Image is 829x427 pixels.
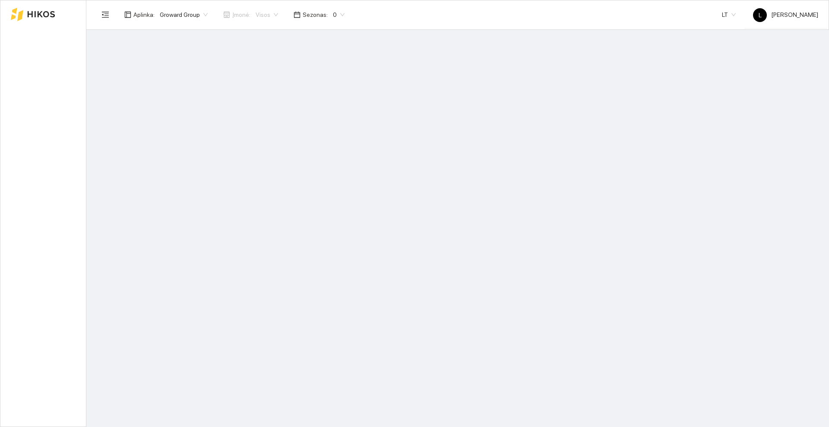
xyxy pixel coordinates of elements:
[333,8,345,21] span: 0
[133,10,155,19] span: Aplinka :
[223,11,230,18] span: shop
[303,10,328,19] span: Sezonas :
[232,10,250,19] span: Įmonė :
[759,8,762,22] span: L
[97,6,114,23] button: menu-fold
[256,8,278,21] span: Visos
[722,8,736,21] span: LT
[101,11,109,19] span: menu-fold
[753,11,818,18] span: [PERSON_NAME]
[294,11,301,18] span: calendar
[160,8,208,21] span: Groward Group
[124,11,131,18] span: layout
